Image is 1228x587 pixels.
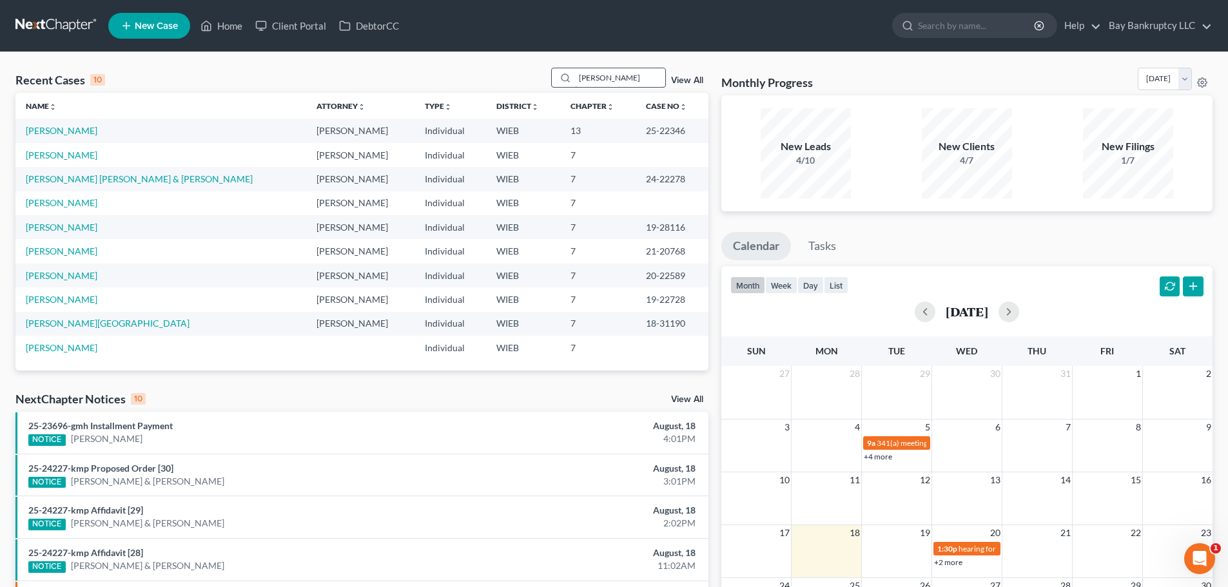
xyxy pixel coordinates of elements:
[1064,419,1072,435] span: 7
[636,287,708,311] td: 19-22728
[853,419,861,435] span: 4
[848,525,861,541] span: 18
[946,305,988,318] h2: [DATE]
[761,154,851,167] div: 4/10
[482,517,696,530] div: 2:02PM
[306,119,414,142] td: [PERSON_NAME]
[486,119,560,142] td: WIEB
[1083,139,1173,154] div: New Filings
[26,197,97,208] a: [PERSON_NAME]
[486,143,560,167] td: WIEB
[28,477,66,488] div: NOTICE
[486,239,560,263] td: WIEB
[671,76,703,85] a: View All
[26,101,57,111] a: Nameunfold_more
[306,143,414,167] td: [PERSON_NAME]
[636,167,708,191] td: 24-22278
[1200,525,1213,541] span: 23
[636,312,708,336] td: 18-31190
[956,345,977,356] span: Wed
[71,432,142,445] a: [PERSON_NAME]
[358,103,365,111] i: unfold_more
[28,420,173,431] a: 25-23696-gmh Installment Payment
[1059,525,1072,541] span: 21
[482,462,696,475] div: August, 18
[778,525,791,541] span: 17
[26,149,97,160] a: [PERSON_NAME]
[414,287,485,311] td: Individual
[194,14,249,37] a: Home
[1184,543,1215,574] iframe: Intercom live chat
[646,101,687,111] a: Case Nounfold_more
[49,103,57,111] i: unfold_more
[721,232,791,260] a: Calendar
[560,215,636,239] td: 7
[28,561,66,573] div: NOTICE
[797,232,848,260] a: Tasks
[1135,419,1142,435] span: 8
[560,239,636,263] td: 7
[486,215,560,239] td: WIEB
[1205,419,1213,435] span: 9
[482,475,696,488] div: 3:01PM
[1058,14,1101,37] a: Help
[864,452,892,461] a: +4 more
[607,103,614,111] i: unfold_more
[15,72,105,88] div: Recent Cases
[934,557,962,567] a: +2 more
[560,287,636,311] td: 7
[778,472,791,488] span: 10
[71,559,224,572] a: [PERSON_NAME] & [PERSON_NAME]
[26,173,253,184] a: [PERSON_NAME] [PERSON_NAME] & [PERSON_NAME]
[15,391,146,407] div: NextChapter Notices
[425,101,452,111] a: Typeunfold_more
[482,504,696,517] div: August, 18
[922,154,1012,167] div: 4/7
[26,245,97,256] a: [PERSON_NAME]
[671,395,703,404] a: View All
[877,438,1001,448] span: 341(a) meeting for [PERSON_NAME]
[486,191,560,215] td: WIEB
[1129,525,1142,541] span: 22
[414,312,485,336] td: Individual
[414,336,485,360] td: Individual
[924,419,931,435] span: 5
[496,101,539,111] a: Districtunfold_more
[90,74,105,86] div: 10
[486,312,560,336] td: WIEB
[306,167,414,191] td: [PERSON_NAME]
[560,143,636,167] td: 7
[482,559,696,572] div: 11:02AM
[414,239,485,263] td: Individual
[560,191,636,215] td: 7
[306,215,414,239] td: [PERSON_NAME]
[560,312,636,336] td: 7
[1083,154,1173,167] div: 1/7
[636,215,708,239] td: 19-28116
[560,336,636,360] td: 7
[1205,366,1213,381] span: 2
[28,434,66,446] div: NOTICE
[560,264,636,287] td: 7
[919,472,931,488] span: 12
[26,342,97,353] a: [PERSON_NAME]
[28,547,143,558] a: 25-24227-kmp Affidavit [28]
[888,345,905,356] span: Tue
[1169,345,1185,356] span: Sat
[560,119,636,142] td: 13
[824,276,848,294] button: list
[414,119,485,142] td: Individual
[306,287,414,311] td: [PERSON_NAME]
[636,119,708,142] td: 25-22346
[570,101,614,111] a: Chapterunfold_more
[636,239,708,263] td: 21-20768
[989,366,1002,381] span: 30
[333,14,405,37] a: DebtorCC
[679,103,687,111] i: unfold_more
[486,264,560,287] td: WIEB
[26,270,97,281] a: [PERSON_NAME]
[306,191,414,215] td: [PERSON_NAME]
[306,312,414,336] td: [PERSON_NAME]
[778,366,791,381] span: 27
[414,143,485,167] td: Individual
